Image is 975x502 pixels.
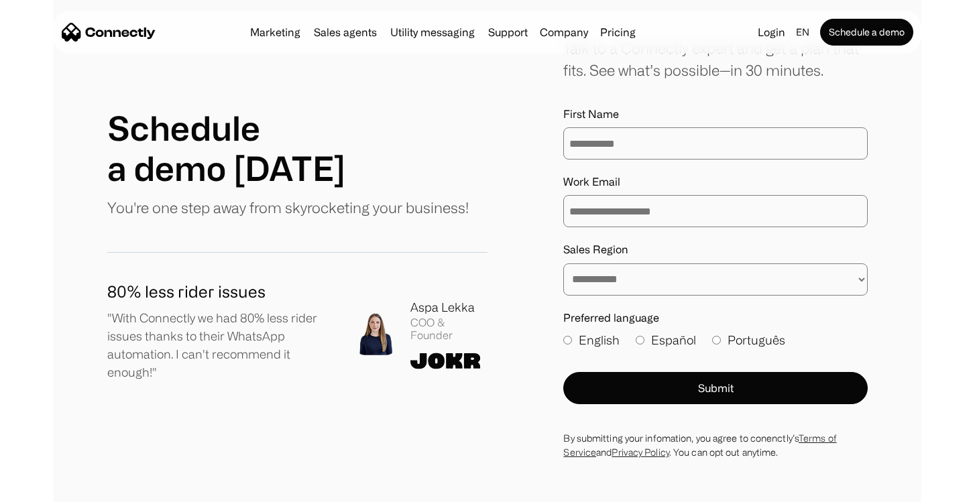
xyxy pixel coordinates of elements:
[107,279,333,304] h1: 80% less rider issues
[563,433,836,457] a: Terms of Service
[483,27,533,38] a: Support
[791,23,817,42] div: en
[563,37,868,81] div: Talk to a Connectly expert and get a plan that fits. See what’s possible—in 30 minutes.
[410,316,487,342] div: COO & Founder
[308,27,382,38] a: Sales agents
[563,431,868,459] div: By submitting your infomation, you agree to conenctly’s and . You can opt out anytime.
[563,336,572,344] input: English
[820,19,913,46] a: Schedule a demo
[245,27,306,38] a: Marketing
[612,447,669,457] a: Privacy Policy
[563,372,868,404] button: Submit
[540,23,588,42] div: Company
[595,27,641,38] a: Pricing
[13,477,80,497] aside: Language selected: English
[107,309,333,381] p: "With Connectly we had 80% less rider issues thanks to their WhatsApp automation. I can't recomme...
[636,336,644,344] input: Español
[27,479,80,497] ul: Language list
[563,312,868,324] label: Preferred language
[385,27,480,38] a: Utility messaging
[563,108,868,121] label: First Name
[536,23,592,42] div: Company
[563,243,868,256] label: Sales Region
[410,298,487,316] div: Aspa Lekka
[712,336,721,344] input: Português
[712,331,785,349] label: Português
[563,331,620,349] label: English
[107,108,345,188] h1: Schedule a demo [DATE]
[796,23,809,42] div: en
[563,176,868,188] label: Work Email
[107,196,469,218] p: You're one step away from skyrocketing your business!
[752,23,791,42] a: Login
[62,22,156,42] a: home
[636,331,696,349] label: Español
